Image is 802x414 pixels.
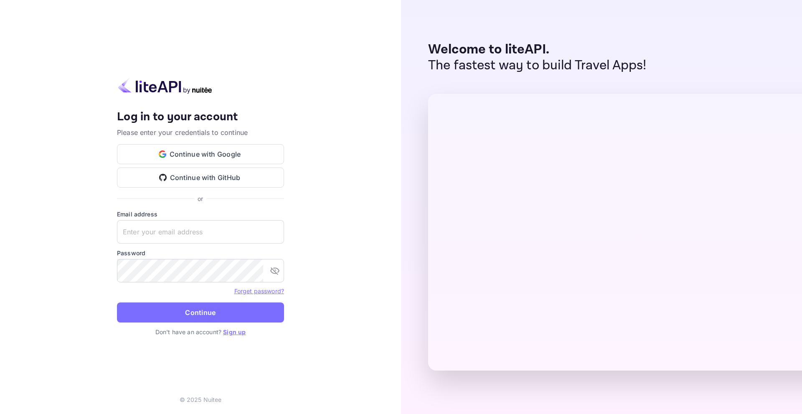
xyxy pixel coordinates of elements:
[117,249,284,257] label: Password
[428,42,647,58] p: Welcome to liteAPI.
[266,262,283,279] button: toggle password visibility
[223,328,246,335] a: Sign up
[428,58,647,74] p: The fastest way to build Travel Apps!
[180,395,222,404] p: © 2025 Nuitee
[117,127,284,137] p: Please enter your credentials to continue
[117,328,284,336] p: Don't have an account?
[117,210,284,218] label: Email address
[234,287,284,295] a: Forget password?
[117,110,284,124] h4: Log in to your account
[117,144,284,164] button: Continue with Google
[117,78,213,94] img: liteapi
[117,302,284,323] button: Continue
[117,168,284,188] button: Continue with GitHub
[117,220,284,244] input: Enter your email address
[198,194,203,203] p: or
